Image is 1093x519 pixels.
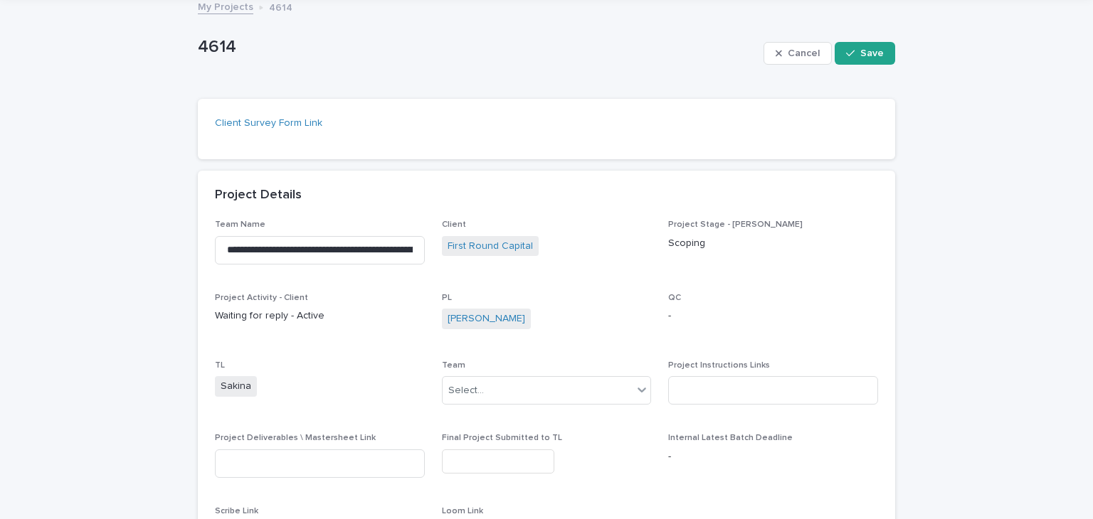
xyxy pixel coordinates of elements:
span: Project Activity - Client [215,294,308,302]
span: QC [668,294,681,302]
span: Final Project Submitted to TL [442,434,562,442]
span: Sakina [215,376,257,397]
span: Cancel [788,48,820,58]
p: - [668,449,878,464]
span: Client [442,220,466,229]
span: TL [215,361,225,370]
span: Project Stage - [PERSON_NAME] [668,220,803,229]
span: Scribe Link [215,507,258,515]
span: PL [442,294,452,302]
button: Save [835,42,895,65]
p: 4614 [198,37,758,58]
a: First Round Capital [448,239,533,254]
button: Cancel [764,42,832,65]
a: [PERSON_NAME] [448,311,525,326]
a: Client Survey Form Link [215,118,322,128]
p: Scoping [668,236,878,251]
span: Project Instructions Links [668,361,770,370]
div: Select... [448,383,484,398]
span: Save [860,48,884,58]
p: Waiting for reply - Active [215,309,425,323]
span: Internal Latest Batch Deadline [668,434,793,442]
span: Team [442,361,465,370]
span: Project Deliverables \ Mastersheet Link [215,434,376,442]
span: Team Name [215,220,265,229]
span: Loom Link [442,507,483,515]
p: - [668,309,878,323]
h2: Project Details [215,188,302,203]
